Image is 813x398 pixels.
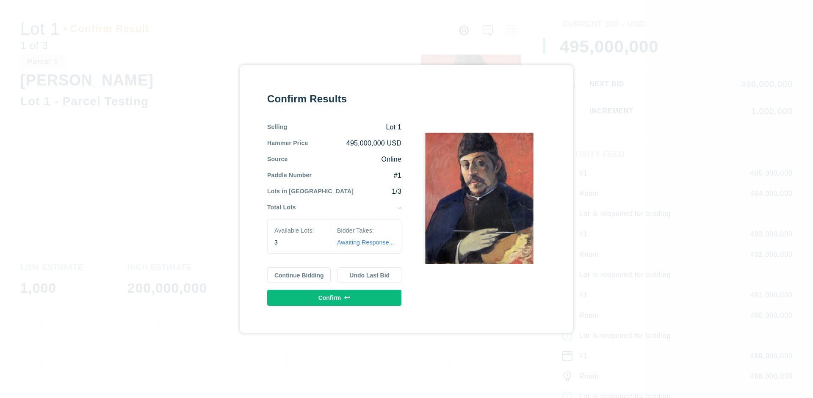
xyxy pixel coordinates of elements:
div: Paddle Number [267,171,312,180]
button: Confirm [267,290,401,306]
div: - [296,203,401,212]
div: 3 [274,238,323,247]
div: Lot 1 [287,123,401,132]
div: Hammer Price [267,139,308,148]
div: #1 [312,171,401,180]
div: Source [267,155,288,164]
div: 1/3 [354,187,401,196]
div: Online [288,155,401,164]
button: Continue Bidding [267,267,331,283]
button: Undo Last Bid [337,267,401,283]
span: Awaiting Response... [337,239,394,246]
div: Confirm Results [267,92,401,106]
div: Total Lots [267,203,296,212]
div: Bidder Takes: [337,226,394,235]
div: Available Lots: [274,226,323,235]
div: 495,000,000 USD [308,139,401,148]
div: Lots in [GEOGRAPHIC_DATA] [267,187,354,196]
div: Selling [267,123,287,132]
